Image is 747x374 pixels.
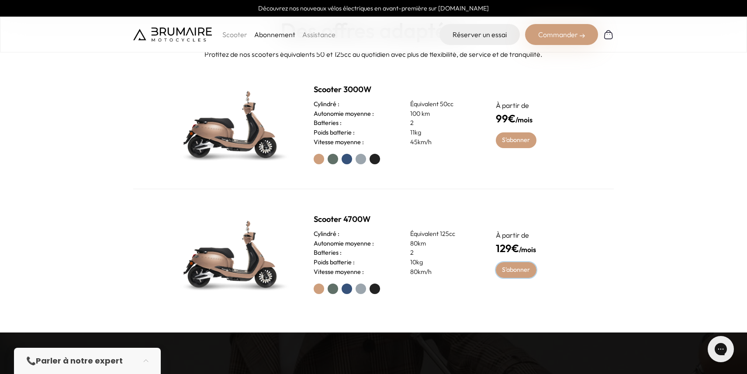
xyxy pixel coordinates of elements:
[410,239,475,249] p: 80km
[222,29,247,40] p: Scooter
[314,229,339,239] h3: Cylindré :
[580,33,585,38] img: right-arrow-2.png
[314,109,374,119] h3: Autonomie moyenne :
[603,29,614,40] img: Panier
[496,132,536,148] a: S'abonner
[410,100,475,109] p: Équivalent 50cc
[410,229,475,239] p: Équivalent 125cc
[410,258,475,267] p: 10kg
[302,30,335,39] a: Assistance
[171,80,293,168] img: Scooter Brumaire vert
[314,118,342,128] h3: Batteries :
[410,109,475,119] p: 100 km
[525,24,598,45] div: Commander
[496,240,576,256] h4: /mois
[410,267,475,277] p: 80km/h
[496,262,536,278] a: S'abonner
[439,24,520,45] a: Réserver un essai
[410,128,475,138] p: 11kg
[133,28,212,42] img: Brumaire Motocycles
[314,213,475,225] h2: Scooter 4700W
[410,118,475,128] p: 2
[496,100,576,111] p: À partir de
[410,138,475,147] p: 45km/h
[254,30,295,39] a: Abonnement
[314,138,364,147] h3: Vitesse moyenne :
[496,111,576,126] h4: /mois
[7,49,740,59] p: Profitez de nos scooters équivalents 50 et 125cc au quotidien avec plus de flexibilité, de servic...
[410,248,475,258] p: 2
[314,83,475,96] h2: Scooter 3000W
[496,230,576,240] p: À partir de
[496,112,515,125] span: 99€
[171,210,293,298] img: Scooter Brumaire vert
[496,242,519,255] span: 129€
[314,248,342,258] h3: Batteries :
[703,333,738,365] iframe: Gorgias live chat messenger
[314,100,339,109] h3: Cylindré :
[314,258,355,267] h3: Poids batterie :
[314,267,364,277] h3: Vitesse moyenne :
[314,239,374,249] h3: Autonomie moyenne :
[314,128,355,138] h3: Poids batterie :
